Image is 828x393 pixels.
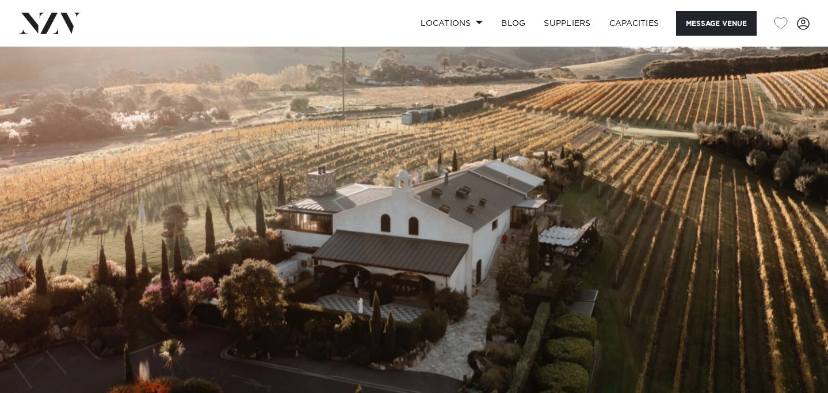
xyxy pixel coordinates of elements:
a: SUPPLIERS [535,11,600,36]
img: nzv-logo.png [18,13,81,33]
button: Message Venue [676,11,757,36]
a: Locations [411,11,492,36]
a: BLOG [492,11,535,36]
a: Capacities [600,11,669,36]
